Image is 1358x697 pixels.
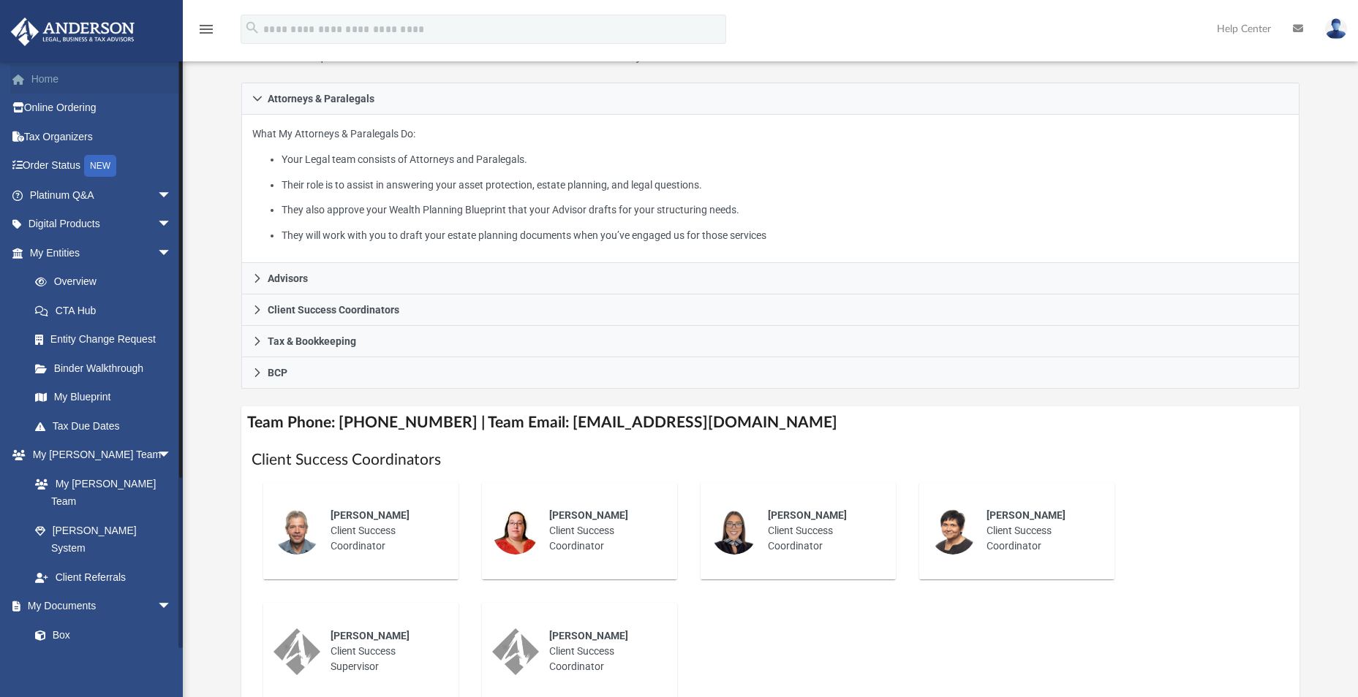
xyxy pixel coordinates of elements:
[10,180,194,210] a: Platinum Q&Aarrow_drop_down
[241,326,1299,357] a: Tax & Bookkeeping
[10,238,194,267] a: My Entitiesarrow_drop_down
[20,267,194,297] a: Overview
[274,508,320,555] img: thumbnail
[20,516,186,563] a: [PERSON_NAME] System
[197,20,215,38] i: menu
[711,508,758,555] img: thumbnail
[268,367,287,378] span: BCP
[20,563,186,592] a: Client Referrals
[549,509,628,521] span: [PERSON_NAME]
[320,618,448,685] div: Client Success Supervisor
[20,296,194,325] a: CTA Hub
[10,210,194,239] a: Digital Productsarrow_drop_down
[84,155,116,177] div: NEW
[252,449,1289,471] h1: Client Success Coordinators
[282,176,1289,194] li: Their role is to assist in answering your asset protection, estate planning, and legal questions.
[241,357,1299,389] a: BCP
[10,151,194,181] a: Order StatusNEW
[252,125,1288,244] p: What My Attorneys & Paralegals Do:
[241,115,1299,263] div: Attorneys & Paralegals
[282,151,1289,169] li: Your Legal team consists of Attorneys and Paralegals.
[758,498,886,564] div: Client Success Coordinator
[244,20,260,36] i: search
[1325,18,1347,39] img: User Pic
[20,411,194,441] a: Tax Due Dates
[241,294,1299,326] a: Client Success Coordinators
[539,498,667,564] div: Client Success Coordinator
[20,620,179,650] a: Box
[268,336,356,346] span: Tax & Bookkeeping
[241,263,1299,294] a: Advisors
[241,406,1299,439] h4: Team Phone: [PHONE_NUMBER] | Team Email: [EMAIL_ADDRESS][DOMAIN_NAME]
[10,94,194,123] a: Online Ordering
[549,630,628,641] span: [PERSON_NAME]
[268,273,308,283] span: Advisors
[331,630,410,641] span: [PERSON_NAME]
[10,441,186,470] a: My [PERSON_NAME] Teamarrow_drop_down
[10,122,194,151] a: Tax Organizers
[268,94,374,104] span: Attorneys & Paralegals
[20,469,179,516] a: My [PERSON_NAME] Team
[768,509,847,521] span: [PERSON_NAME]
[197,28,215,38] a: menu
[492,508,539,555] img: thumbnail
[987,509,1065,521] span: [PERSON_NAME]
[157,180,186,210] span: arrow_drop_down
[157,238,186,268] span: arrow_drop_down
[268,305,399,315] span: Client Success Coordinators
[320,498,448,564] div: Client Success Coordinator
[539,618,667,685] div: Client Success Coordinator
[282,201,1289,219] li: They also approve your Wealth Planning Blueprint that your Advisor drafts for your structuring ne...
[7,18,139,46] img: Anderson Advisors Platinum Portal
[331,509,410,521] span: [PERSON_NAME]
[274,628,320,675] img: thumbnail
[929,508,976,555] img: thumbnail
[492,628,539,675] img: thumbnail
[20,383,186,412] a: My Blueprint
[157,441,186,471] span: arrow_drop_down
[976,498,1104,564] div: Client Success Coordinator
[157,210,186,240] span: arrow_drop_down
[20,325,194,354] a: Entity Change Request
[10,64,194,94] a: Home
[282,226,1289,245] li: They will work with you to draft your estate planning documents when you’ve engaged us for those ...
[241,83,1299,115] a: Attorneys & Paralegals
[20,354,194,383] a: Binder Walkthrough
[157,592,186,622] span: arrow_drop_down
[10,592,186,621] a: My Documentsarrow_drop_down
